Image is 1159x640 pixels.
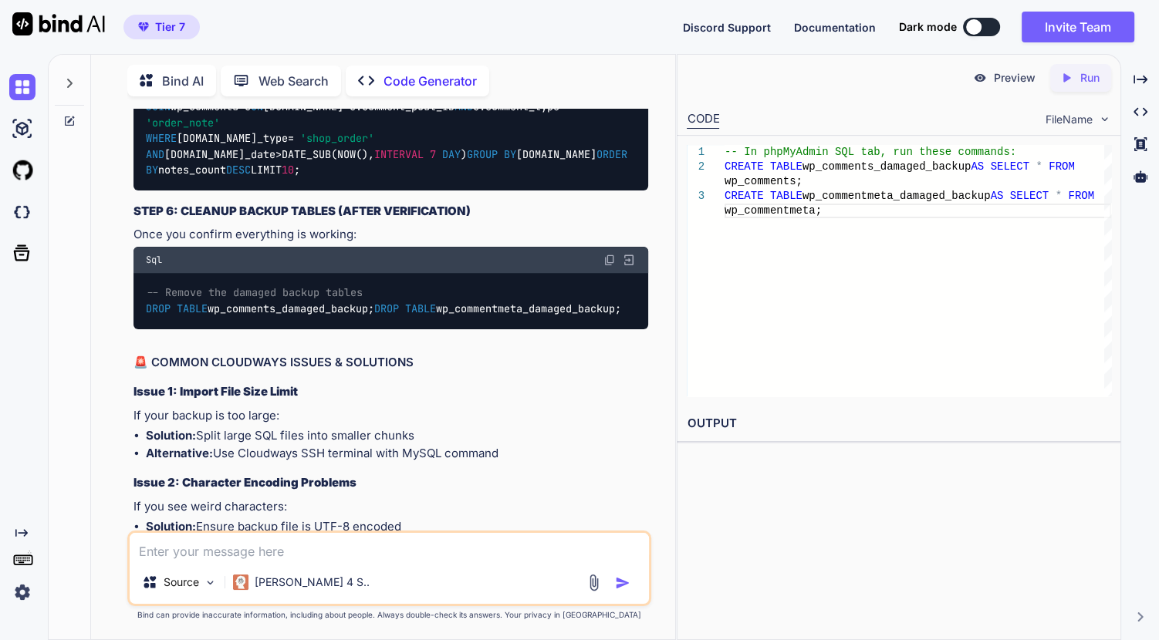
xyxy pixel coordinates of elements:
span: CREATE [725,190,763,202]
code: [DOMAIN_NAME] order_id, [DOMAIN_NAME]_date, (c.comment_ID) notes_count wp_posts p wp_comments c [... [146,52,634,177]
span: DROP [146,301,171,315]
span: AND [146,147,164,161]
img: icon [615,575,630,591]
img: Claude 4 Sonnet [233,574,248,590]
span: DAY [442,147,461,161]
img: premium [138,22,149,32]
span: -- Remove the damaged backup tables [147,286,363,300]
span: DROP [374,301,399,315]
span: AS [971,160,985,173]
strong: Issue 1: Import File Size Limit [133,384,298,399]
p: Run [1080,70,1099,86]
button: premiumTier 7 [123,15,200,39]
span: BY [146,163,158,177]
span: 10 [282,163,294,177]
strong: Solution: [146,519,196,534]
img: Open in Browser [622,253,636,267]
img: darkCloudIdeIcon [9,199,35,225]
span: Discord Support [683,21,771,34]
span: > [275,147,282,161]
span: Documentation [794,21,876,34]
span: = [343,100,350,114]
span: wp_commentmeta; [725,204,822,217]
p: Once you confirm everything is working: [133,226,648,244]
img: preview [973,71,987,85]
strong: STEP 6: CLEANUP BACKUP TABLES (AFTER VERIFICATION) [133,204,471,218]
li: Ensure backup file is UTF-8 encoded [146,518,648,536]
code: wp_comments_damaged_backup; wp_commentmeta_damaged_backup; [146,285,622,316]
span: TABLE [770,160,803,173]
span: TABLE [177,301,208,315]
p: Preview [993,70,1035,86]
img: chevron down [1098,113,1111,126]
button: Documentation [794,19,876,35]
span: FROM [1069,190,1095,202]
img: settings [9,579,35,605]
p: If your backup is too large: [133,407,648,425]
button: Discord Support [683,19,771,35]
div: 2 [687,160,705,174]
span: CREATE [725,160,763,173]
span: INTERVAL [374,147,424,161]
span: = [288,132,294,146]
span: 7 [430,147,436,161]
div: 3 [687,189,705,204]
span: BY [504,147,516,161]
strong: Alternative: [146,446,213,460]
span: wp_comments; [725,175,803,187]
div: 1 [687,145,705,160]
div: CODE [687,110,719,129]
img: ai-studio [9,116,35,142]
span: ON [251,100,263,114]
span: Dark mode [899,19,957,35]
h2: OUTPUT [677,406,1120,442]
span: SELECT [991,160,1029,173]
span: 'order_note' [146,116,220,130]
span: wp_commentmeta_damaged_backup [803,190,991,202]
span: SELECT [1010,190,1049,202]
img: attachment [585,574,603,591]
img: copy [603,254,616,266]
span: WHERE [146,132,177,146]
span: wp_comments_damaged_backup [803,160,971,173]
span: ORDER [596,147,627,161]
p: Bind AI [162,72,204,90]
span: DESC [226,163,251,177]
span: = [559,100,566,114]
span: AND [454,100,473,114]
span: AS [991,190,1004,202]
span: FileName [1045,112,1092,127]
strong: Solution: [146,428,196,443]
span: TABLE [770,190,803,202]
span: JOIN [146,100,171,114]
p: [PERSON_NAME] 4 S.. [255,574,370,590]
span: -- In phpMyAdmin SQL tab, run these commands: [725,146,1016,158]
p: Bind can provide inaccurate information, including about people. Always double-check its answers.... [127,609,651,621]
img: Pick Models [204,576,217,589]
span: GROUP [467,147,498,161]
p: Web Search [258,72,329,90]
li: Use Cloudways SSH terminal with MySQL command [146,445,648,463]
strong: Issue 2: Character Encoding Problems [133,475,356,490]
li: Split large SQL files into smaller chunks [146,427,648,445]
span: Sql [146,254,162,266]
img: chat [9,74,35,100]
p: Source [164,574,199,590]
p: Code Generator [384,72,477,90]
button: Invite Team [1022,12,1134,42]
span: 'shop_order' [300,132,374,146]
span: FROM [1049,160,1076,173]
span: Tier 7 [155,19,185,35]
img: githubLight [9,157,35,184]
span: TABLE [405,301,436,315]
h2: 🚨 COMMON CLOUDWAYS ISSUES & SOLUTIONS [133,354,648,372]
p: If you see weird characters: [133,498,648,516]
img: Bind AI [12,12,105,35]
